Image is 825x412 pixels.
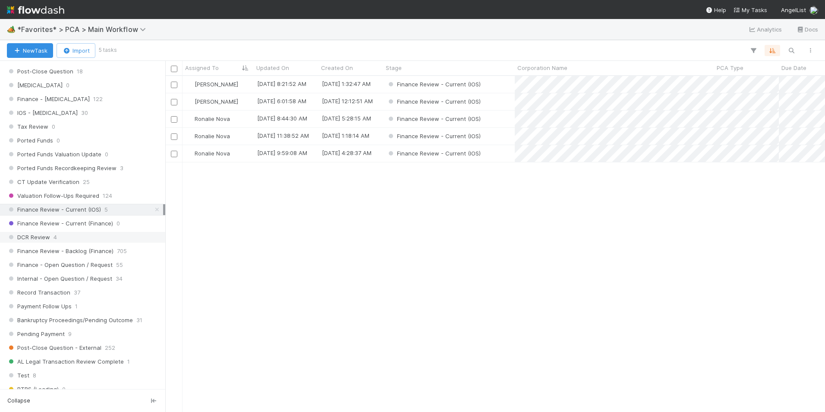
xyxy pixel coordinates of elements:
[387,150,481,157] span: Finance Review - Current (IOS)
[136,315,142,326] span: 31
[7,3,64,17] img: logo-inverted-e16ddd16eac7371096b0.svg
[781,63,806,72] span: Due Date
[185,63,219,72] span: Assigned To
[322,97,373,105] div: [DATE] 12:12:51 AM
[387,81,481,88] span: Finance Review - Current (IOS)
[387,97,481,106] div: Finance Review - Current (IOS)
[54,232,57,243] span: 4
[7,190,99,201] span: Valuation Follow-Ups Required
[104,204,108,215] span: 5
[195,115,230,122] span: Ronalie Nova
[186,97,238,106] div: [PERSON_NAME]
[117,246,127,257] span: 705
[322,114,371,123] div: [DATE] 5:28:15 AM
[74,287,80,298] span: 37
[322,131,369,140] div: [DATE] 1:18:14 AM
[748,24,782,35] a: Analytics
[171,133,177,140] input: Toggle Row Selected
[7,94,90,105] span: Finance - [MEDICAL_DATA]
[322,149,372,157] div: [DATE] 4:28:37 AM
[186,114,230,123] div: Ronalie Nova
[7,384,59,395] span: RTBS (Loading)
[171,82,177,88] input: Toggle Row Selected
[7,260,113,270] span: Finance - Open Question / Request
[171,66,177,72] input: Toggle All Rows Selected
[120,163,123,174] span: 3
[387,149,481,158] div: Finance Review - Current (IOS)
[781,6,806,13] span: AngelList
[7,177,79,187] span: CT Update Verification
[7,246,113,257] span: Finance Review - Backlog (Finance)
[387,132,481,140] div: Finance Review - Current (IOS)
[117,218,120,229] span: 0
[186,80,238,89] div: [PERSON_NAME]
[7,163,117,174] span: Ported Funds Recordkeeping Review
[7,108,78,118] span: IOS - [MEDICAL_DATA]
[77,66,83,77] span: 18
[186,132,230,140] div: Ronalie Nova
[186,133,193,139] img: avatar_0d9988fd-9a15-4cc7-ad96-88feab9e0fa9.png
[75,301,78,312] span: 1
[386,63,402,72] span: Stage
[257,114,307,123] div: [DATE] 8:44:30 AM
[195,81,238,88] span: [PERSON_NAME]
[93,94,103,105] span: 122
[387,114,481,123] div: Finance Review - Current (IOS)
[7,204,101,215] span: Finance Review - Current (IOS)
[733,6,767,14] a: My Tasks
[68,329,72,339] span: 9
[66,80,69,91] span: 0
[7,301,72,312] span: Payment Follow Ups
[7,66,73,77] span: Post-Close Question
[186,98,193,105] img: avatar_9ff82f50-05c7-4c71-8fc6-9a2e070af8b5.png
[7,356,124,367] span: AL Legal Transaction Review Complete
[7,121,48,132] span: Tax Review
[809,6,818,15] img: avatar_487f705b-1efa-4920-8de6-14528bcda38c.png
[105,149,108,160] span: 0
[322,79,371,88] div: [DATE] 1:32:47 AM
[186,149,230,158] div: Ronalie Nova
[257,131,309,140] div: [DATE] 11:38:52 AM
[186,150,193,157] img: avatar_0d9988fd-9a15-4cc7-ad96-88feab9e0fa9.png
[7,43,53,58] button: NewTask
[17,25,150,34] span: *Favorites* > PCA > Main Workflow
[7,135,53,146] span: Ported Funds
[52,121,55,132] span: 0
[257,79,306,88] div: [DATE] 8:21:52 AM
[733,6,767,13] span: My Tasks
[257,149,307,157] div: [DATE] 9:59:08 AM
[7,329,65,339] span: Pending Payment
[256,63,289,72] span: Updated On
[195,98,238,105] span: [PERSON_NAME]
[7,315,133,326] span: Bankruptcy Proceedings/Pending Outcome
[195,150,230,157] span: Ronalie Nova
[186,81,193,88] img: avatar_d7f67417-030a-43ce-a3ce-a315a3ccfd08.png
[7,370,29,381] span: Test
[7,273,112,284] span: Internal - Open Question / Request
[717,63,743,72] span: PCA Type
[7,25,16,33] span: 🏕️
[387,133,481,139] span: Finance Review - Current (IOS)
[127,356,130,367] span: 1
[83,177,90,187] span: 25
[57,43,95,58] button: Import
[387,115,481,122] span: Finance Review - Current (IOS)
[99,46,117,54] small: 5 tasks
[7,342,101,353] span: Post-Close Question - External
[257,97,306,105] div: [DATE] 6:01:58 AM
[7,149,101,160] span: Ported Funds Valuation Update
[705,6,726,14] div: Help
[7,287,70,298] span: Record Transaction
[7,218,113,229] span: Finance Review - Current (Finance)
[171,99,177,105] input: Toggle Row Selected
[105,342,115,353] span: 252
[796,24,818,35] a: Docs
[116,260,123,270] span: 55
[33,370,36,381] span: 8
[7,80,63,91] span: [MEDICAL_DATA]
[62,384,66,395] span: 0
[171,151,177,157] input: Toggle Row Selected
[57,135,60,146] span: 0
[81,108,88,118] span: 30
[186,115,193,122] img: avatar_0d9988fd-9a15-4cc7-ad96-88feab9e0fa9.png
